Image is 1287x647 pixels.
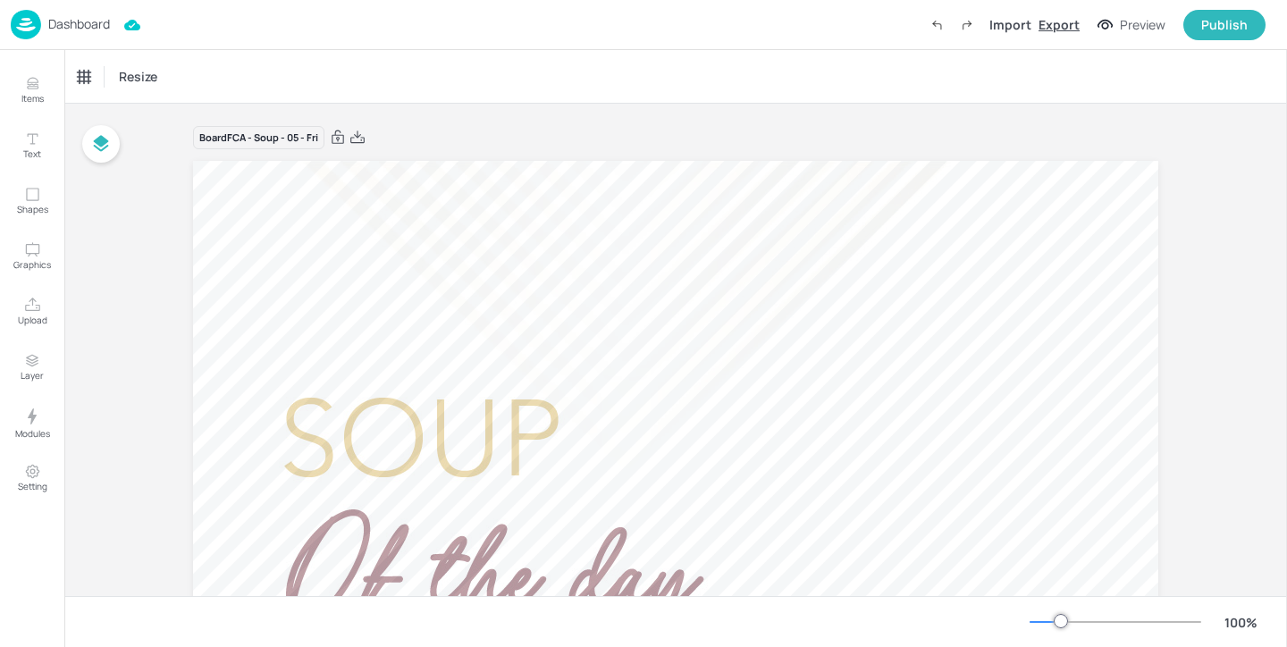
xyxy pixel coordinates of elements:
div: Publish [1201,15,1248,35]
span: Resize [115,67,161,86]
div: Import [989,15,1031,34]
button: Publish [1183,10,1266,40]
div: Board FCA - Soup - 05 - Fri [193,126,324,150]
label: Redo (Ctrl + Y) [952,10,982,40]
button: Preview [1087,12,1176,38]
p: Dashboard [48,18,110,30]
div: 100 % [1219,613,1262,632]
img: logo-86c26b7e.jpg [11,10,41,39]
div: Preview [1120,15,1165,35]
div: Export [1039,15,1080,34]
label: Undo (Ctrl + Z) [921,10,952,40]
